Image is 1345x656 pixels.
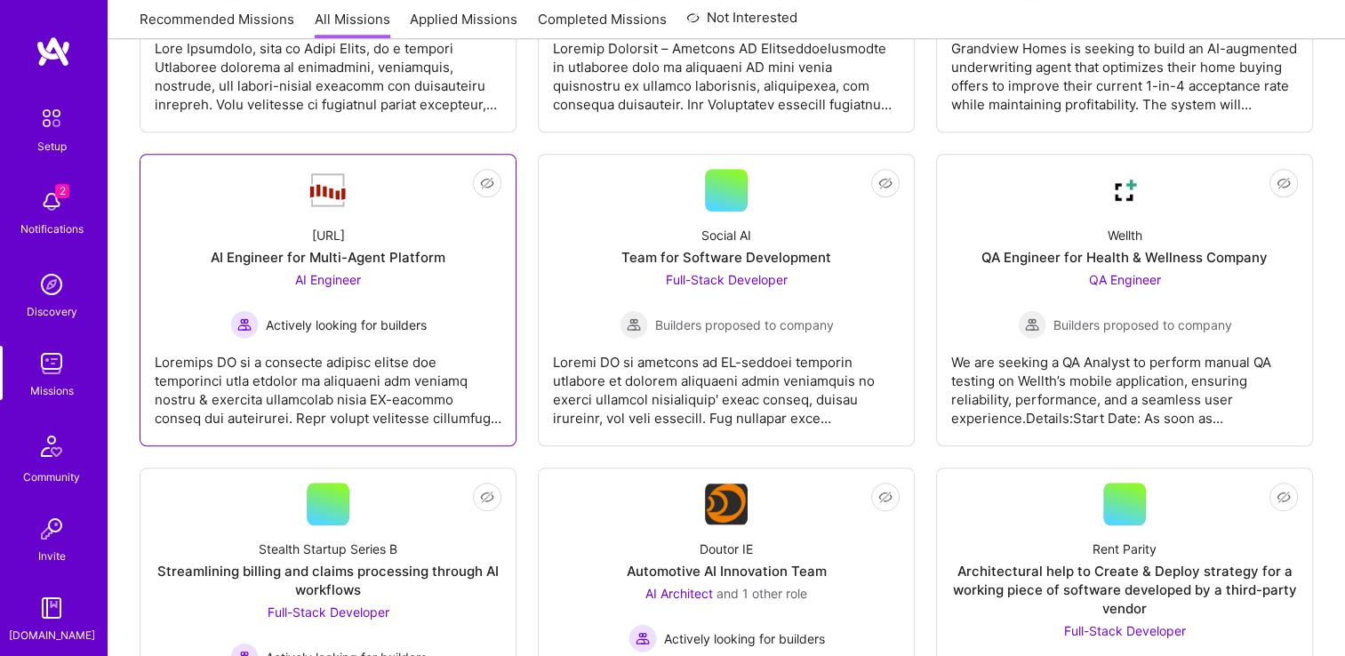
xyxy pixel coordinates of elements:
div: [URL] [312,226,345,244]
span: Actively looking for builders [664,629,825,648]
i: icon EyeClosed [878,176,893,190]
i: icon EyeClosed [878,490,893,504]
a: Not Interested [686,7,797,39]
div: Grandview Homes is seeking to build an AI-augmented underwriting agent that optimizes their home ... [951,25,1298,114]
span: AI Engineer [295,272,361,287]
span: Full-Stack Developer [666,272,788,287]
img: Builders proposed to company [1018,310,1046,339]
div: AI Engineer for Multi-Agent Platform [211,248,445,267]
img: Actively looking for builders [230,310,259,339]
a: Company Logo[URL]AI Engineer for Multi-Agent PlatformAI Engineer Actively looking for buildersAct... [155,169,501,431]
span: Full-Stack Developer [268,604,389,620]
div: Loremip Dolorsit – Ametcons AD ElitseddoeIusmodte in utlaboree dolo ma aliquaeni AD mini venia qu... [553,25,900,114]
div: Community [23,468,80,486]
span: and 1 other role [717,586,807,601]
div: Loremips DO si a consecte adipisc elitse doe temporinci utla etdolor ma aliquaeni adm veniamq nos... [155,339,501,428]
div: [DOMAIN_NAME] [9,626,95,644]
div: QA Engineer for Health & Wellness Company [981,248,1268,267]
img: Community [30,425,73,468]
div: Wellth [1108,226,1142,244]
img: Company Logo [1103,169,1146,212]
div: Setup [37,137,67,156]
div: Team for Software Development [621,248,831,267]
span: 2 [55,184,69,198]
span: QA Engineer [1089,272,1161,287]
div: We are seeking a QA Analyst to perform manual QA testing on Wellth’s mobile application, ensuring... [951,339,1298,428]
img: Builders proposed to company [620,310,648,339]
img: Invite [34,511,69,547]
div: Notifications [20,220,84,238]
div: Invite [38,547,66,565]
div: Architectural help to Create & Deploy strategy for a working piece of software developed by a thi... [951,562,1298,618]
div: Automotive AI Innovation Team [627,562,827,580]
img: discovery [34,267,69,302]
div: Doutor IE [700,540,753,558]
img: guide book [34,590,69,626]
img: teamwork [34,346,69,381]
span: AI Architect [645,586,713,601]
div: Lore Ipsumdolo, sita co Adipi Elits, do e tempori Utlaboree dolorema al enimadmini, veniamquis, n... [155,25,501,114]
a: Applied Missions [410,10,517,39]
img: Company Logo [307,172,349,209]
i: icon EyeClosed [1277,176,1291,190]
img: bell [34,184,69,220]
a: All Missions [315,10,390,39]
a: Company LogoWellthQA Engineer for Health & Wellness CompanyQA Engineer Builders proposed to compa... [951,169,1298,431]
span: Actively looking for builders [266,316,427,334]
img: Actively looking for builders [628,624,657,652]
i: icon EyeClosed [480,490,494,504]
div: Stealth Startup Series B [259,540,397,558]
div: Loremi DO si ametcons ad EL-seddoei temporin utlabore et dolorem aliquaeni admin veniamquis no ex... [553,339,900,428]
div: Discovery [27,302,77,321]
div: Rent Parity [1093,540,1157,558]
img: logo [36,36,71,68]
a: Recommended Missions [140,10,294,39]
a: Social AITeam for Software DevelopmentFull-Stack Developer Builders proposed to companyBuilders p... [553,169,900,431]
img: setup [33,100,70,137]
span: Builders proposed to company [1053,316,1232,334]
span: Full-Stack Developer [1064,623,1186,638]
a: Completed Missions [538,10,667,39]
i: icon EyeClosed [480,176,494,190]
i: icon EyeClosed [1277,490,1291,504]
span: Builders proposed to company [655,316,834,334]
div: Missions [30,381,74,400]
img: Company Logo [705,484,748,524]
div: Social AI [701,226,751,244]
div: Streamlining billing and claims processing through AI workflows [155,562,501,599]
